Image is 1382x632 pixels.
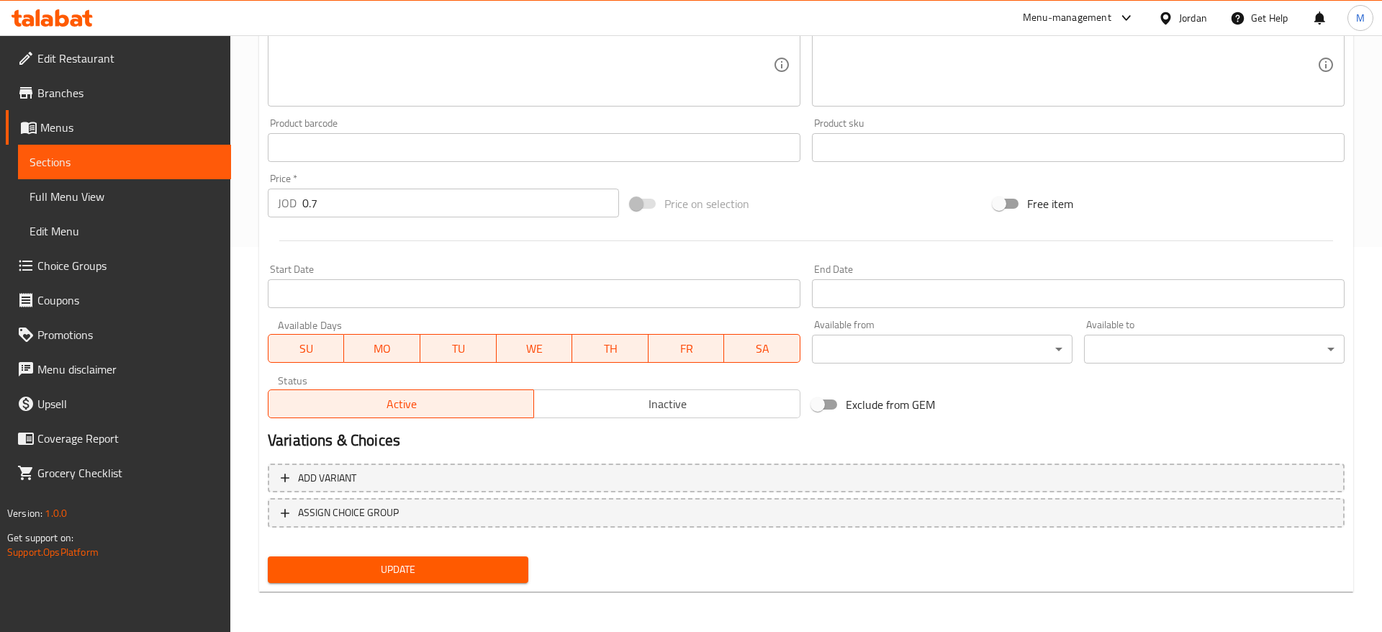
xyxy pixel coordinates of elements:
[6,317,231,352] a: Promotions
[1356,10,1365,26] span: M
[268,556,528,583] button: Update
[40,119,220,136] span: Menus
[420,334,497,363] button: TU
[812,335,1072,364] div: ​
[30,188,220,205] span: Full Menu View
[37,257,220,274] span: Choice Groups
[350,338,415,359] span: MO
[7,528,73,547] span: Get support on:
[812,133,1345,162] input: Please enter product sku
[846,396,935,413] span: Exclude from GEM
[6,421,231,456] a: Coverage Report
[654,338,719,359] span: FR
[268,334,344,363] button: SU
[37,84,220,101] span: Branches
[37,361,220,378] span: Menu disclaimer
[1027,195,1073,212] span: Free item
[18,179,231,214] a: Full Menu View
[278,194,297,212] p: JOD
[664,195,749,212] span: Price on selection
[18,145,231,179] a: Sections
[30,222,220,240] span: Edit Menu
[37,50,220,67] span: Edit Restaurant
[6,41,231,76] a: Edit Restaurant
[578,338,643,359] span: TH
[268,389,534,418] button: Active
[6,456,231,490] a: Grocery Checklist
[274,394,528,415] span: Active
[30,153,220,171] span: Sections
[7,504,42,523] span: Version:
[6,248,231,283] a: Choice Groups
[724,334,800,363] button: SA
[274,338,338,359] span: SU
[268,498,1345,528] button: ASSIGN CHOICE GROUP
[6,76,231,110] a: Branches
[540,394,794,415] span: Inactive
[1179,10,1207,26] div: Jordan
[268,133,800,162] input: Please enter product barcode
[37,292,220,309] span: Coupons
[6,387,231,421] a: Upsell
[6,110,231,145] a: Menus
[7,543,99,561] a: Support.OpsPlatform
[572,334,649,363] button: TH
[37,326,220,343] span: Promotions
[730,338,795,359] span: SA
[45,504,67,523] span: 1.0.0
[1084,335,1345,364] div: ​
[497,334,573,363] button: WE
[502,338,567,359] span: WE
[37,395,220,412] span: Upsell
[268,430,1345,451] h2: Variations & Choices
[268,464,1345,493] button: Add variant
[6,352,231,387] a: Menu disclaimer
[302,189,619,217] input: Please enter price
[426,338,491,359] span: TU
[298,504,399,522] span: ASSIGN CHOICE GROUP
[1023,9,1111,27] div: Menu-management
[279,561,517,579] span: Update
[37,430,220,447] span: Coverage Report
[533,389,800,418] button: Inactive
[298,469,356,487] span: Add variant
[18,214,231,248] a: Edit Menu
[344,334,420,363] button: MO
[649,334,725,363] button: FR
[37,464,220,482] span: Grocery Checklist
[6,283,231,317] a: Coupons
